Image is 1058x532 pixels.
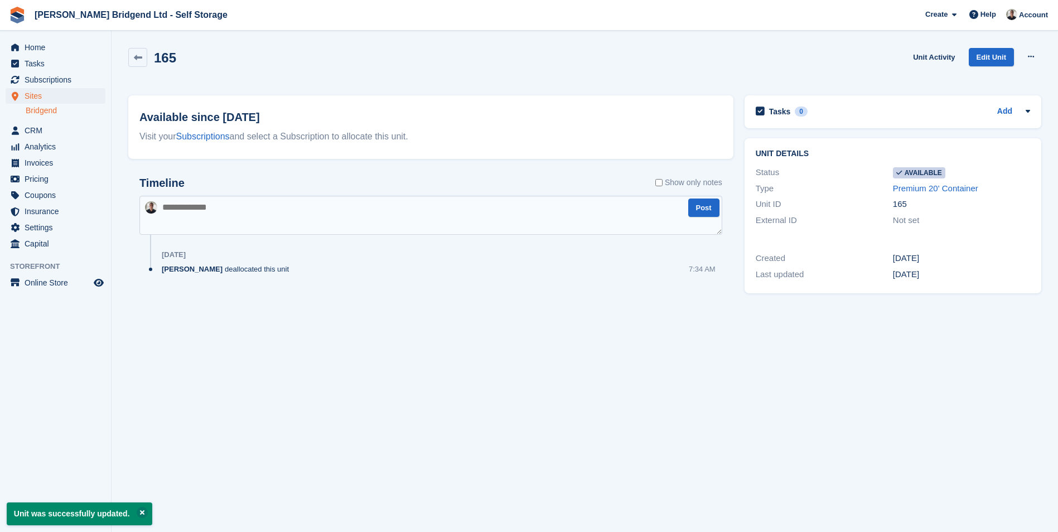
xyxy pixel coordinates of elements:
a: Premium 20' Container [893,183,978,193]
span: Home [25,40,91,55]
span: CRM [25,123,91,138]
div: deallocated this unit [162,264,294,274]
a: Preview store [92,276,105,289]
span: Subscriptions [25,72,91,88]
span: Settings [25,220,91,235]
div: Created [756,252,893,265]
p: Unit was successfully updated. [7,502,152,525]
a: [PERSON_NAME] Bridgend Ltd - Self Storage [30,6,232,24]
img: stora-icon-8386f47178a22dfd0bd8f6a31ec36ba5ce8667c1dd55bd0f319d3a0aa187defe.svg [9,7,26,23]
a: menu [6,171,105,187]
div: Last updated [756,268,893,281]
a: Unit Activity [909,48,959,66]
a: Add [997,105,1012,118]
div: [DATE] [162,250,186,259]
a: menu [6,123,105,138]
div: Visit your and select a Subscription to allocate this unit. [139,130,722,143]
a: menu [6,40,105,55]
span: Sites [25,88,91,104]
div: Status [756,166,893,179]
span: Help [980,9,996,20]
span: Invoices [25,155,91,171]
label: Show only notes [655,177,722,188]
span: [PERSON_NAME] [162,264,223,274]
button: Post [688,199,719,217]
div: [DATE] [893,268,1030,281]
div: External ID [756,214,893,227]
a: menu [6,236,105,252]
span: Analytics [25,139,91,154]
div: Type [756,182,893,195]
span: Pricing [25,171,91,187]
a: menu [6,139,105,154]
span: Create [925,9,948,20]
div: Not set [893,214,1030,227]
img: Rhys Jones [1006,9,1017,20]
span: Coupons [25,187,91,203]
a: menu [6,275,105,291]
span: Insurance [25,204,91,219]
input: Show only notes [655,177,663,188]
div: [DATE] [893,252,1030,265]
h2: Timeline [139,177,185,190]
span: Account [1019,9,1048,21]
img: Rhys Jones [145,201,157,214]
a: menu [6,220,105,235]
span: Available [893,167,945,178]
a: menu [6,155,105,171]
a: Subscriptions [176,132,230,141]
h2: Unit details [756,149,1030,158]
h2: Available since [DATE] [139,109,722,125]
a: menu [6,187,105,203]
span: Storefront [10,261,111,272]
a: menu [6,72,105,88]
div: Unit ID [756,198,893,211]
a: Edit Unit [969,48,1014,66]
h2: Tasks [769,107,791,117]
a: Bridgend [26,105,105,116]
a: menu [6,88,105,104]
a: menu [6,204,105,219]
div: 0 [795,107,808,117]
div: 7:34 AM [689,264,716,274]
h2: 165 [154,50,176,65]
div: 165 [893,198,1030,211]
span: Tasks [25,56,91,71]
span: Online Store [25,275,91,291]
a: menu [6,56,105,71]
span: Capital [25,236,91,252]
